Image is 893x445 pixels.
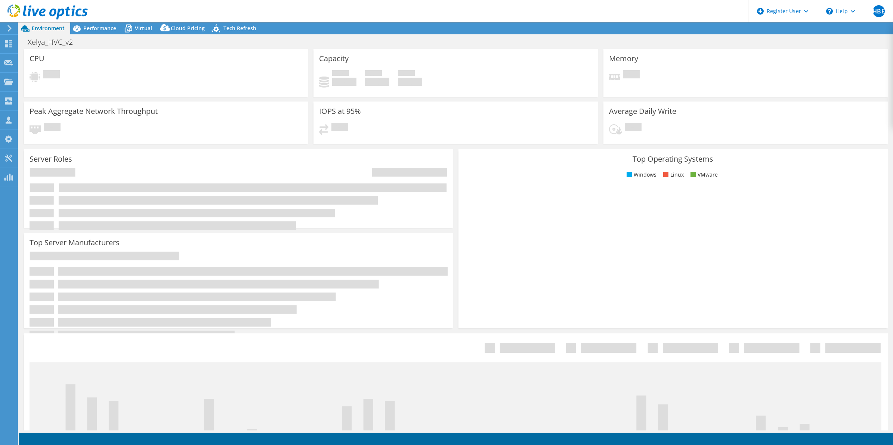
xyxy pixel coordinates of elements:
h3: Memory [609,55,638,63]
h3: CPU [30,55,44,63]
span: Free [365,70,382,78]
span: Virtual [135,25,152,32]
h3: IOPS at 95% [319,107,361,115]
h1: Xelya_HVC_v2 [24,38,84,46]
span: Pending [623,70,640,80]
li: VMware [689,171,718,179]
h3: Top Operating Systems [464,155,882,163]
h3: Capacity [319,55,349,63]
h3: Server Roles [30,155,72,163]
h3: Average Daily Write [609,107,676,115]
span: Performance [83,25,116,32]
span: HBE [873,5,885,17]
h4: 0 GiB [365,78,389,86]
span: Pending [625,123,642,133]
span: Pending [43,70,60,80]
h4: 0 GiB [398,78,422,86]
h4: 0 GiB [332,78,356,86]
h3: Top Server Manufacturers [30,239,120,247]
li: Linux [661,171,684,179]
h3: Peak Aggregate Network Throughput [30,107,158,115]
li: Windows [625,171,656,179]
span: Environment [32,25,65,32]
span: Total [398,70,415,78]
span: Used [332,70,349,78]
span: Cloud Pricing [171,25,205,32]
span: Pending [44,123,61,133]
span: Pending [331,123,348,133]
span: Tech Refresh [223,25,256,32]
svg: \n [826,8,833,15]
